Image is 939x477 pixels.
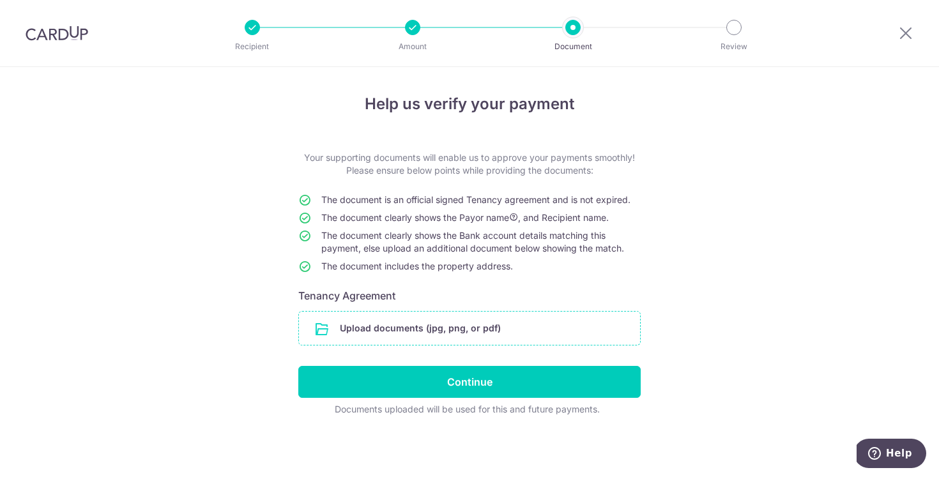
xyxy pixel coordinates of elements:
[298,93,641,116] h4: Help us verify your payment
[687,40,781,53] p: Review
[365,40,460,53] p: Amount
[321,230,624,254] span: The document clearly shows the Bank account details matching this payment, else upload an additio...
[298,311,641,345] div: Upload documents (jpg, png, or pdf)
[205,40,300,53] p: Recipient
[298,288,641,303] h6: Tenancy Agreement
[857,439,926,471] iframe: Opens a widget where you can find more information
[321,212,609,223] span: The document clearly shows the Payor name , and Recipient name.
[321,261,513,271] span: The document includes the property address.
[298,403,636,416] div: Documents uploaded will be used for this and future payments.
[321,194,630,205] span: The document is an official signed Tenancy agreement and is not expired.
[298,151,641,177] p: Your supporting documents will enable us to approve your payments smoothly! Please ensure below p...
[526,40,620,53] p: Document
[298,366,641,398] input: Continue
[26,26,88,41] img: CardUp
